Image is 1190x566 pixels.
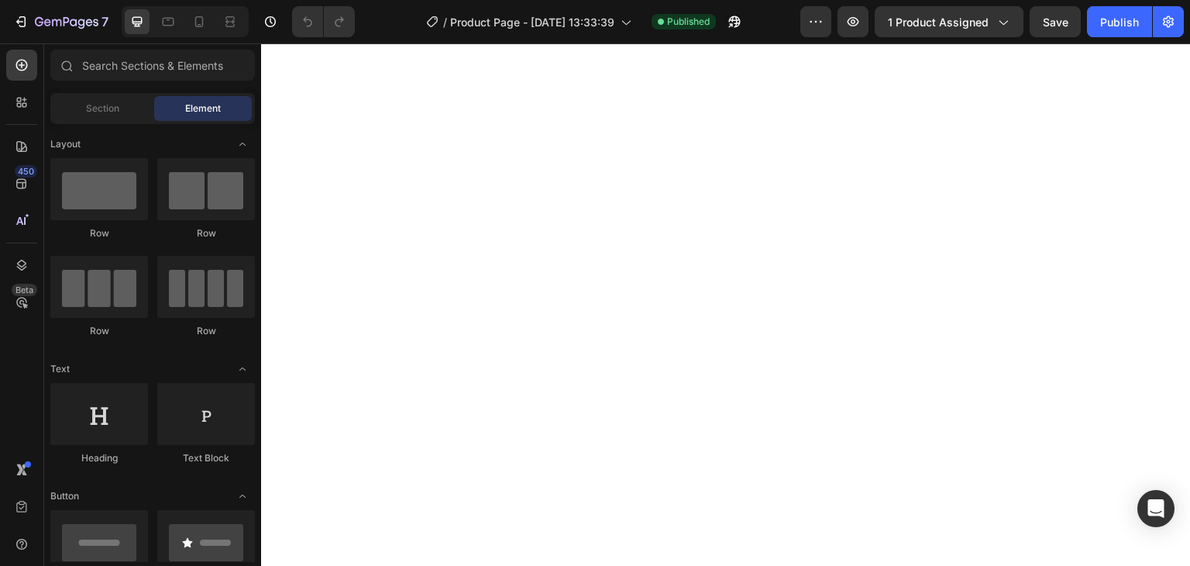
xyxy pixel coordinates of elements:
[667,15,710,29] span: Published
[50,324,148,338] div: Row
[230,357,255,381] span: Toggle open
[230,132,255,157] span: Toggle open
[157,451,255,465] div: Text Block
[1030,6,1081,37] button: Save
[157,324,255,338] div: Row
[1137,490,1175,527] div: Open Intercom Messenger
[292,6,355,37] div: Undo/Redo
[875,6,1023,37] button: 1 product assigned
[157,226,255,240] div: Row
[450,14,614,30] span: Product Page - [DATE] 13:33:39
[50,226,148,240] div: Row
[888,14,989,30] span: 1 product assigned
[101,12,108,31] p: 7
[50,489,79,503] span: Button
[1087,6,1152,37] button: Publish
[230,484,255,509] span: Toggle open
[185,102,221,116] span: Element
[86,102,119,116] span: Section
[1043,16,1068,29] span: Save
[261,43,1190,566] iframe: Design area
[12,284,37,296] div: Beta
[50,50,255,81] input: Search Sections & Elements
[443,14,447,30] span: /
[6,6,115,37] button: 7
[50,137,81,151] span: Layout
[15,165,37,178] div: 450
[1100,14,1139,30] div: Publish
[50,362,70,376] span: Text
[50,451,148,465] div: Heading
